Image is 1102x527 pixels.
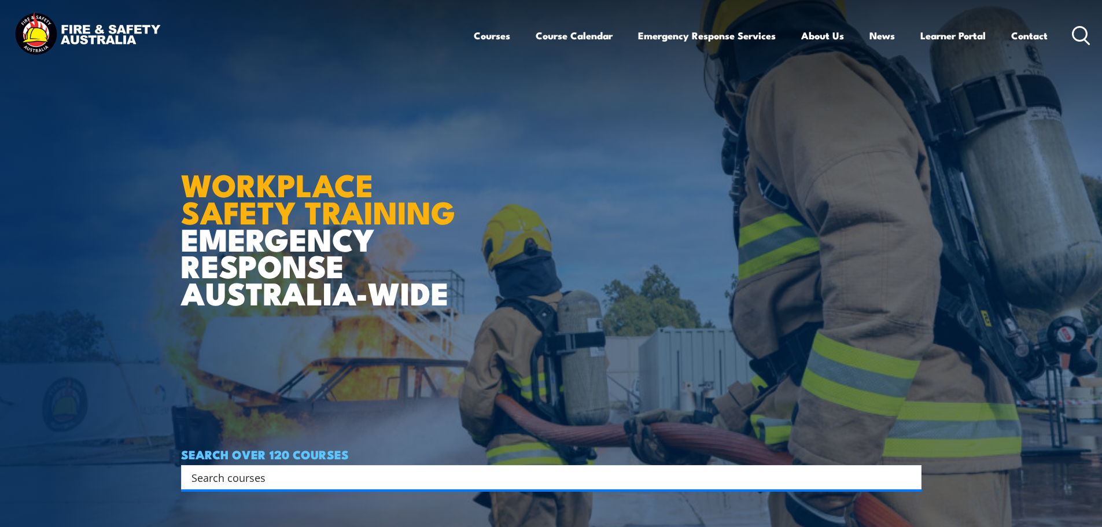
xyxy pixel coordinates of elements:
[181,448,922,460] h4: SEARCH OVER 120 COURSES
[901,469,917,485] button: Search magnifier button
[191,469,896,486] input: Search input
[1011,20,1048,51] a: Contact
[181,160,455,235] strong: WORKPLACE SAFETY TRAINING
[638,20,776,51] a: Emergency Response Services
[536,20,613,51] a: Course Calendar
[194,469,898,485] form: Search form
[801,20,844,51] a: About Us
[181,142,464,306] h1: EMERGENCY RESPONSE AUSTRALIA-WIDE
[474,20,510,51] a: Courses
[920,20,986,51] a: Learner Portal
[869,20,895,51] a: News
